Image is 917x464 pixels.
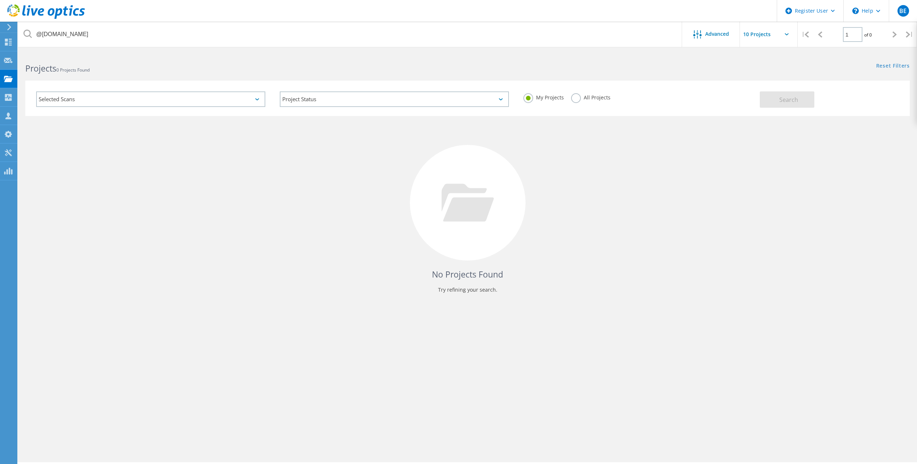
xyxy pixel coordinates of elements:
[899,8,907,14] span: BE
[36,91,265,107] div: Selected Scans
[33,268,903,280] h4: No Projects Found
[798,22,813,47] div: |
[33,284,903,296] p: Try refining your search.
[571,93,610,100] label: All Projects
[902,22,917,47] div: |
[864,32,872,38] span: of 0
[25,63,56,74] b: Projects
[779,96,798,104] span: Search
[705,31,729,36] span: Advanced
[18,22,682,47] input: Search projects by name, owner, ID, company, etc
[280,91,509,107] div: Project Status
[7,15,85,20] a: Live Optics Dashboard
[56,67,90,73] span: 0 Projects Found
[876,63,910,69] a: Reset Filters
[523,93,564,100] label: My Projects
[852,8,859,14] svg: \n
[760,91,814,108] button: Search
